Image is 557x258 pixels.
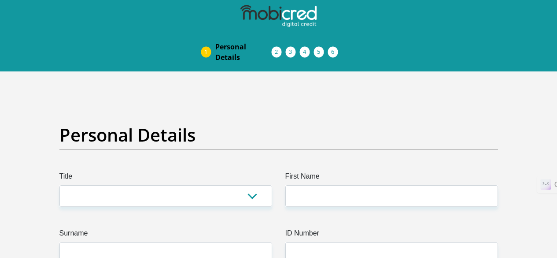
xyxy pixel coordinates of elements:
a: PersonalDetails [208,38,279,66]
img: mobicred logo [240,5,316,27]
input: First Name [285,185,498,207]
label: Title [59,171,272,185]
span: Personal Details [215,41,272,63]
h2: Personal Details [59,124,498,146]
label: First Name [285,171,498,185]
label: Surname [59,228,272,242]
label: ID Number [285,228,498,242]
